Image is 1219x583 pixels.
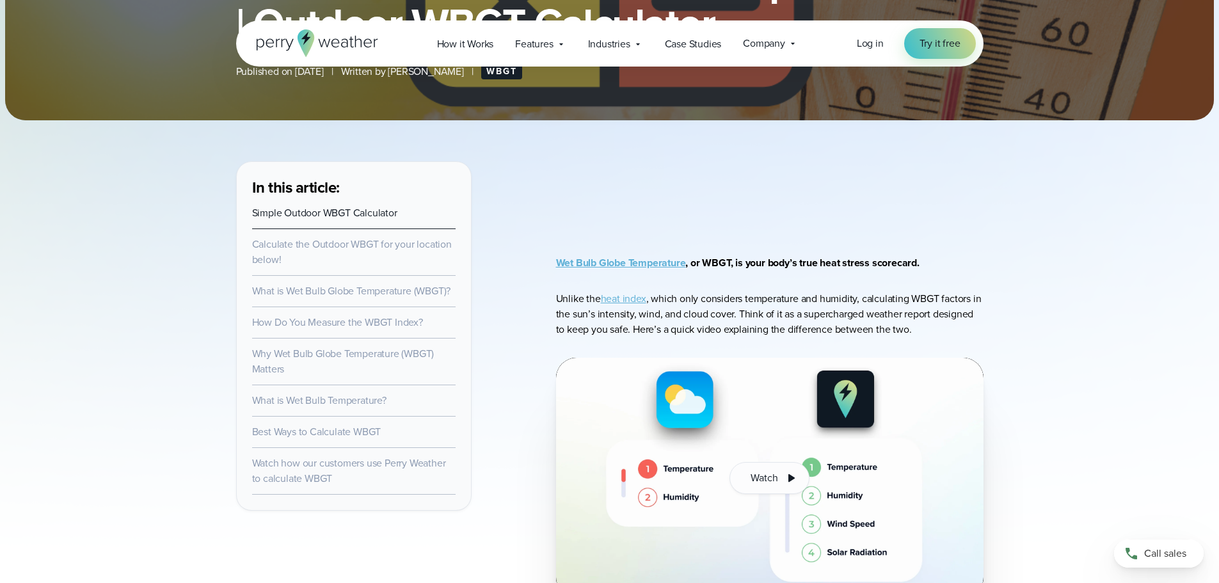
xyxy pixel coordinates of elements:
[515,36,553,52] span: Features
[252,205,397,220] a: Simple Outdoor WBGT Calculator
[920,36,960,51] span: Try it free
[1144,546,1186,561] span: Call sales
[556,291,984,337] p: Unlike the , which only considers temperature and humidity, calculating WBGT factors in the sun’s...
[252,315,423,330] a: How Do You Measure the WBGT Index?
[426,31,505,57] a: How it Works
[236,64,324,79] span: Published on [DATE]
[252,177,456,198] h3: In this article:
[729,462,809,494] button: Watch
[252,284,451,298] a: What is Wet Bulb Globe Temperature (WBGT)?
[472,64,474,79] span: |
[588,36,630,52] span: Industries
[481,64,522,79] a: WBGT
[437,36,494,52] span: How it Works
[601,291,646,306] a: heat index
[556,255,686,270] a: Wet Bulb Globe Temperature
[1114,539,1204,568] a: Call sales
[252,393,386,408] a: What is Wet Bulb Temperature?
[331,64,333,79] span: |
[743,36,785,51] span: Company
[904,28,976,59] a: Try it free
[665,36,722,52] span: Case Studies
[556,255,920,270] strong: , or WBGT, is your body’s true heat stress scorecard.
[252,237,452,267] a: Calculate the Outdoor WBGT for your location below!
[857,36,884,51] a: Log in
[341,64,464,79] span: Written by [PERSON_NAME]
[252,424,381,439] a: Best Ways to Calculate WBGT
[654,31,733,57] a: Case Studies
[593,161,946,214] iframe: WBGT Explained: Listen as we break down all you need to know about WBGT Video
[252,346,434,376] a: Why Wet Bulb Globe Temperature (WBGT) Matters
[751,470,777,486] span: Watch
[252,456,446,486] a: Watch how our customers use Perry Weather to calculate WBGT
